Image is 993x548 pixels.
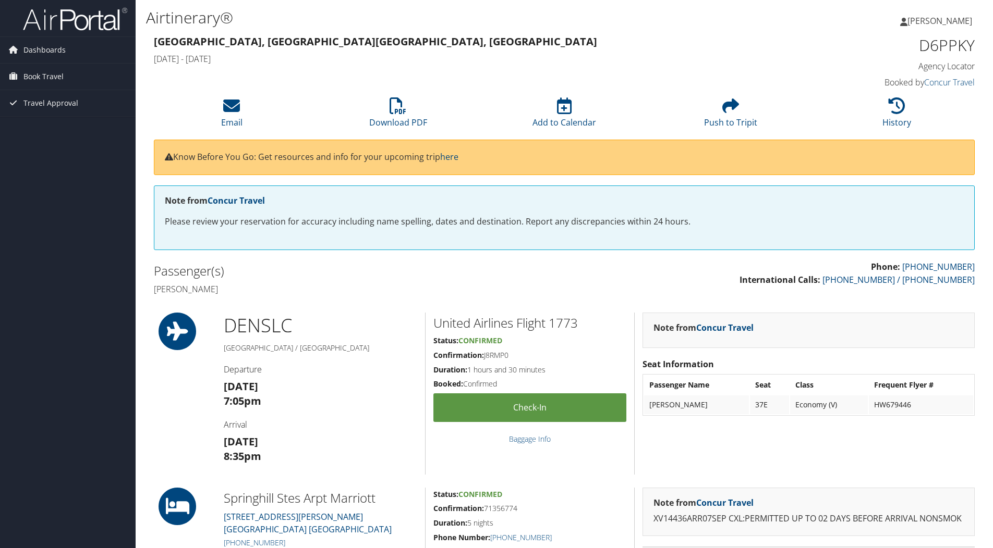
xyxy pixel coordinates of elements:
[532,103,596,128] a: Add to Calendar
[224,434,258,449] strong: [DATE]
[822,274,975,285] a: [PHONE_NUMBER] / [PHONE_NUMBER]
[696,322,754,333] a: Concur Travel
[433,365,626,375] h5: 1 hours and 30 minutes
[224,489,417,507] h2: Springhill Stes Arpt Marriott
[208,195,265,206] a: Concur Travel
[750,376,789,394] th: Seat
[224,511,392,535] a: [STREET_ADDRESS][PERSON_NAME][GEOGRAPHIC_DATA] [GEOGRAPHIC_DATA]
[224,364,417,375] h4: Departure
[433,503,484,513] strong: Confirmation:
[902,261,975,272] a: [PHONE_NUMBER]
[704,103,757,128] a: Push to Tripit
[790,395,868,414] td: Economy (V)
[433,393,626,422] a: Check-in
[750,395,789,414] td: 37E
[781,60,975,72] h4: Agency Locator
[653,497,754,508] strong: Note from
[154,283,556,295] h4: [PERSON_NAME]
[790,376,868,394] th: Class
[869,395,973,414] td: HW679446
[509,434,551,444] a: Baggage Info
[924,77,975,88] a: Concur Travel
[433,335,458,345] strong: Status:
[900,5,983,36] a: [PERSON_NAME]
[224,394,261,408] strong: 7:05pm
[440,151,458,163] a: here
[154,262,556,280] h2: Passenger(s)
[433,365,467,375] strong: Duration:
[154,34,597,48] strong: [GEOGRAPHIC_DATA], [GEOGRAPHIC_DATA] [GEOGRAPHIC_DATA], [GEOGRAPHIC_DATA]
[644,395,749,414] td: [PERSON_NAME]
[433,314,626,332] h2: United Airlines Flight 1773
[781,34,975,56] h1: D6PPKY
[643,358,714,370] strong: Seat Information
[433,350,626,360] h5: J8RMP0
[146,7,704,29] h1: Airtinerary®
[23,7,127,31] img: airportal-logo.png
[433,379,626,389] h5: Confirmed
[882,103,911,128] a: History
[433,518,626,528] h5: 5 nights
[154,53,766,65] h4: [DATE] - [DATE]
[369,103,427,128] a: Download PDF
[458,489,502,499] span: Confirmed
[869,376,973,394] th: Frequent Flyer #
[653,512,964,526] p: XV14436ARR07SEP CXL:PERMITTED UP TO 02 DAYS BEFORE ARRIVAL NONSMOK
[224,379,258,393] strong: [DATE]
[781,77,975,88] h4: Booked by
[907,15,972,27] span: [PERSON_NAME]
[433,518,467,528] strong: Duration:
[165,195,265,206] strong: Note from
[23,37,66,63] span: Dashboards
[433,503,626,514] h5: 71356774
[23,64,64,90] span: Book Travel
[696,497,754,508] a: Concur Travel
[433,489,458,499] strong: Status:
[224,449,261,463] strong: 8:35pm
[644,376,749,394] th: Passenger Name
[224,419,417,430] h4: Arrival
[165,215,964,229] p: Please review your reservation for accuracy including name spelling, dates and destination. Repor...
[490,532,552,542] a: [PHONE_NUMBER]
[433,379,463,389] strong: Booked:
[433,532,490,542] strong: Phone Number:
[165,151,964,164] p: Know Before You Go: Get resources and info for your upcoming trip
[458,335,502,345] span: Confirmed
[871,261,900,272] strong: Phone:
[740,274,820,285] strong: International Calls:
[224,538,285,547] a: [PHONE_NUMBER]
[23,90,78,116] span: Travel Approval
[221,103,243,128] a: Email
[224,343,417,353] h5: [GEOGRAPHIC_DATA] / [GEOGRAPHIC_DATA]
[433,350,484,360] strong: Confirmation:
[224,313,417,339] h1: DEN SLC
[653,322,754,333] strong: Note from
